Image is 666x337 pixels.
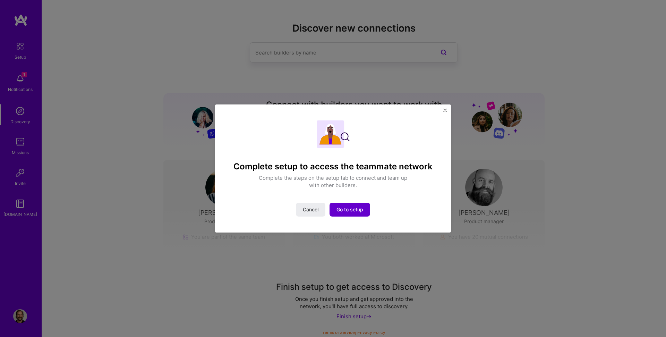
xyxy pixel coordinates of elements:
[303,206,318,213] span: Cancel
[255,174,411,189] p: Complete the steps on the setup tab to connect and team up with other builders.
[233,162,433,172] h4: Complete setup to access the teammate network
[443,109,447,116] button: Close
[330,203,370,217] button: Go to setup
[336,206,363,213] span: Go to setup
[296,203,325,217] button: Cancel
[317,120,350,148] img: Complete setup illustration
